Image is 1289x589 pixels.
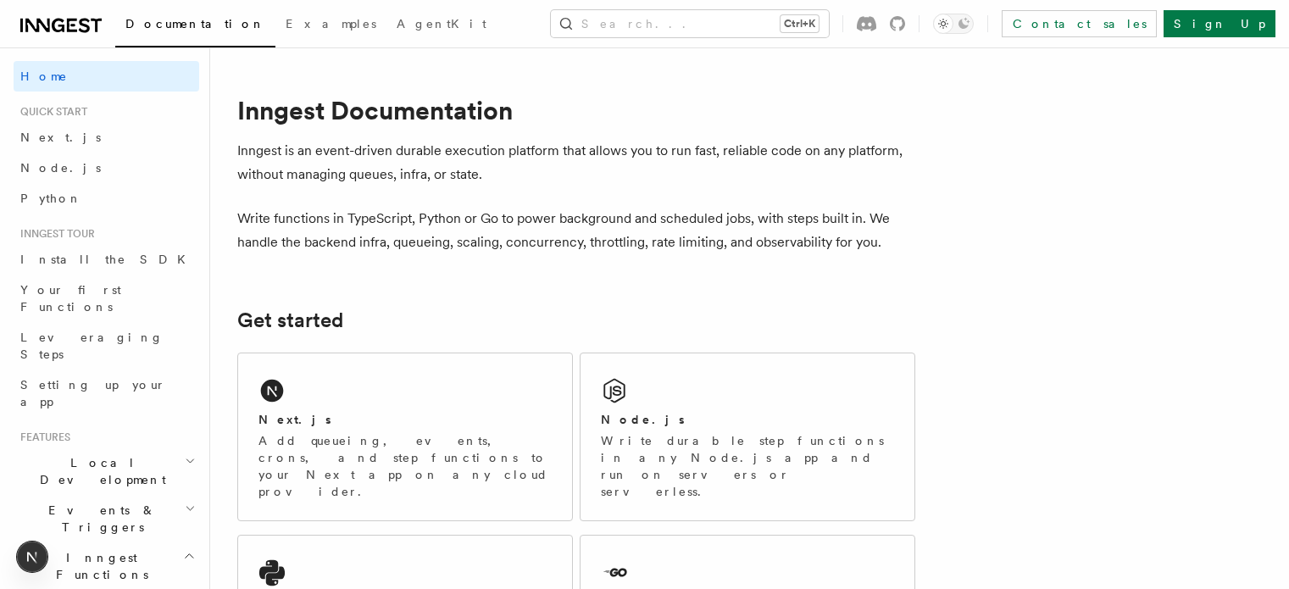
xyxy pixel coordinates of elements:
a: AgentKit [386,5,497,46]
span: Features [14,431,70,444]
a: Next.js [14,122,199,153]
a: Documentation [115,5,275,47]
p: Inngest is an event-driven durable execution platform that allows you to run fast, reliable code ... [237,139,915,186]
span: Documentation [125,17,265,31]
span: Inngest tour [14,227,95,241]
a: Examples [275,5,386,46]
p: Write functions in TypeScript, Python or Go to power background and scheduled jobs, with steps bu... [237,207,915,254]
h1: Inngest Documentation [237,95,915,125]
button: Toggle dark mode [933,14,974,34]
span: Inngest Functions [14,549,183,583]
span: Node.js [20,161,101,175]
p: Add queueing, events, crons, and step functions to your Next app on any cloud provider. [258,432,552,500]
a: Python [14,183,199,214]
span: Examples [286,17,376,31]
span: AgentKit [397,17,486,31]
span: Local Development [14,454,185,488]
button: Events & Triggers [14,495,199,542]
span: Python [20,192,82,205]
a: Install the SDK [14,244,199,275]
span: Leveraging Steps [20,331,164,361]
a: Contact sales [1002,10,1157,37]
a: Sign Up [1164,10,1275,37]
span: Quick start [14,105,87,119]
h2: Node.js [601,411,685,428]
p: Write durable step functions in any Node.js app and run on servers or serverless. [601,432,894,500]
span: Events & Triggers [14,502,185,536]
span: Setting up your app [20,378,166,408]
button: Local Development [14,447,199,495]
a: Leveraging Steps [14,322,199,370]
span: Your first Functions [20,283,121,314]
kbd: Ctrl+K [781,15,819,32]
h2: Next.js [258,411,331,428]
a: Home [14,61,199,92]
span: Home [20,68,68,85]
a: Node.js [14,153,199,183]
a: Next.jsAdd queueing, events, crons, and step functions to your Next app on any cloud provider. [237,353,573,521]
a: Your first Functions [14,275,199,322]
a: Node.jsWrite durable step functions in any Node.js app and run on servers or serverless. [580,353,915,521]
span: Next.js [20,131,101,144]
a: Setting up your app [14,370,199,417]
span: Install the SDK [20,253,196,266]
button: Search...Ctrl+K [551,10,829,37]
a: Get started [237,308,343,332]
